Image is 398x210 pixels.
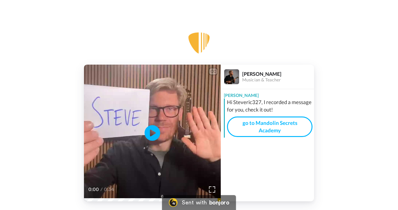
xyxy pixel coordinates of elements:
div: Musician & Teacher [242,77,314,83]
div: Hi Steveric327, I recorded a message for you, check it out! [227,98,312,113]
img: Mandolin Secrets logo [187,30,211,55]
img: Bonjoro Logo [169,198,178,207]
div: bonjoro [209,200,229,205]
img: Profile Image [224,69,239,84]
a: go to Mandolin Secrets Academy [227,116,312,137]
div: Sent with [182,200,207,205]
span: 0:34 [104,186,115,193]
a: Bonjoro LogoSent withbonjoro [162,195,236,210]
span: 0:00 [88,186,99,193]
img: Full screen [209,186,215,193]
span: / [100,186,103,193]
div: CC [209,68,217,75]
div: [PERSON_NAME] [242,71,314,77]
div: [PERSON_NAME] [221,89,314,98]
